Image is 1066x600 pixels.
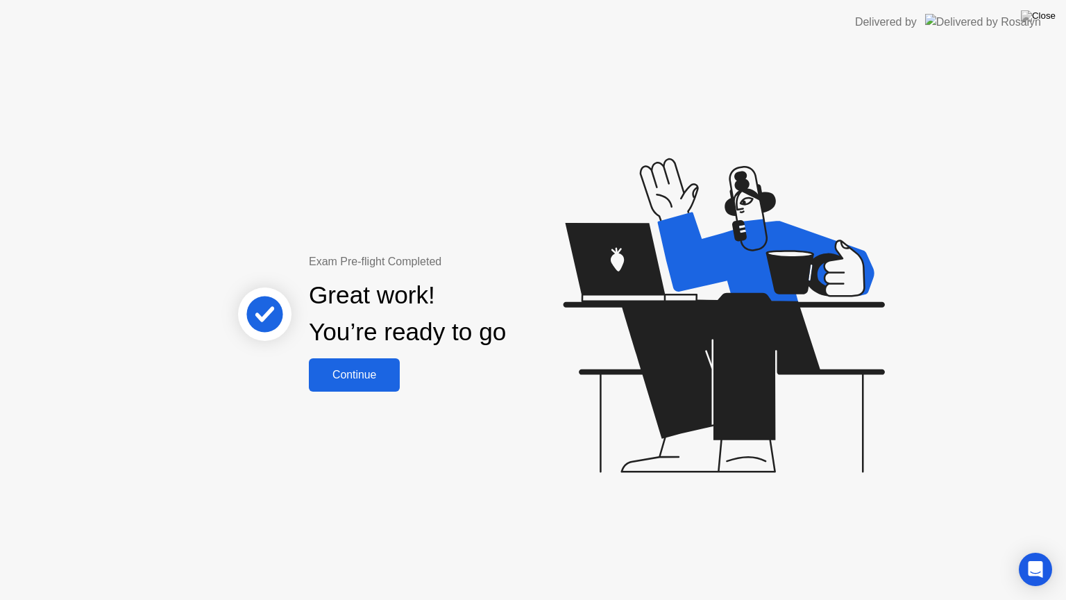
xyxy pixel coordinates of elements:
[925,14,1041,30] img: Delivered by Rosalyn
[309,358,400,392] button: Continue
[313,369,396,381] div: Continue
[855,14,917,31] div: Delivered by
[1021,10,1056,22] img: Close
[1019,553,1052,586] div: Open Intercom Messenger
[309,253,595,270] div: Exam Pre-flight Completed
[309,277,506,351] div: Great work! You’re ready to go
